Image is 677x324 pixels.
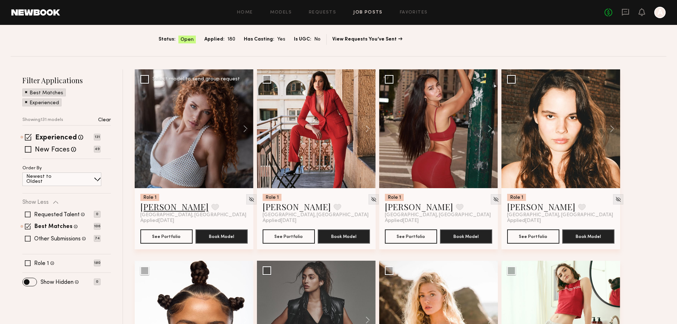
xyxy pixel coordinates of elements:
span: Yes [277,36,285,43]
span: Applied: [204,36,225,43]
label: Role 1 [34,261,49,266]
a: Book Model [440,233,492,239]
p: 0 [94,278,101,285]
img: Unhide Model [493,196,499,202]
p: Experienced [29,101,59,106]
div: Applied [DATE] [507,218,614,224]
label: Best Matches [34,224,72,230]
label: Other Submissions [34,236,81,242]
button: See Portfolio [385,229,437,244]
span: [GEOGRAPHIC_DATA], [GEOGRAPHIC_DATA] [263,212,369,218]
img: Unhide Model [615,196,621,202]
button: Book Model [318,229,370,244]
a: Home [237,10,253,15]
p: 180 [94,260,101,266]
span: No [314,36,321,43]
span: Has Casting: [244,36,274,43]
span: Is UGC: [294,36,311,43]
a: [PERSON_NAME] [385,201,453,212]
p: Order By [22,166,42,171]
p: 106 [94,223,101,230]
img: Unhide Model [371,196,377,202]
a: Requests [309,10,336,15]
span: 180 [227,36,235,43]
p: Show Less [22,200,49,205]
a: Job Posts [353,10,383,15]
a: View Requests You’ve Sent [332,37,402,42]
button: Book Model [562,229,614,244]
p: 131 [94,134,101,140]
a: [PERSON_NAME] [263,201,331,212]
span: Open [181,36,194,43]
img: Unhide Model [248,196,254,202]
div: Applied [DATE] [140,218,248,224]
h2: Filter Applications [22,75,111,85]
button: See Portfolio [140,229,193,244]
p: 0 [94,211,101,218]
p: 74 [94,235,101,242]
button: See Portfolio [263,229,315,244]
div: Role 1 [140,194,159,201]
p: Clear [98,118,111,123]
a: Book Model [562,233,614,239]
div: Role 1 [263,194,281,201]
a: Book Model [318,233,370,239]
label: Experienced [35,134,77,142]
div: Applied [DATE] [263,218,370,224]
span: [GEOGRAPHIC_DATA], [GEOGRAPHIC_DATA] [140,212,246,218]
a: Models [270,10,292,15]
label: New Faces [35,147,70,154]
button: Book Model [440,229,492,244]
span: Status: [158,36,176,43]
p: Best Matches [29,91,63,96]
div: Role 1 [385,194,404,201]
a: A [654,7,666,18]
a: Favorites [400,10,428,15]
div: Select model to send group request [152,77,240,82]
a: [PERSON_NAME] [140,201,209,212]
a: Book Model [195,233,248,239]
span: [GEOGRAPHIC_DATA], [GEOGRAPHIC_DATA] [385,212,491,218]
span: [GEOGRAPHIC_DATA], [GEOGRAPHIC_DATA] [507,212,613,218]
a: [PERSON_NAME] [507,201,575,212]
button: See Portfolio [507,229,559,244]
div: Applied [DATE] [385,218,492,224]
button: Book Model [195,229,248,244]
p: Showing 131 models [22,118,63,122]
div: Role 1 [507,194,526,201]
p: 49 [94,146,101,153]
label: Requested Talent [34,212,80,218]
label: Show Hidden [41,280,74,285]
p: Newest to Oldest [26,174,69,184]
